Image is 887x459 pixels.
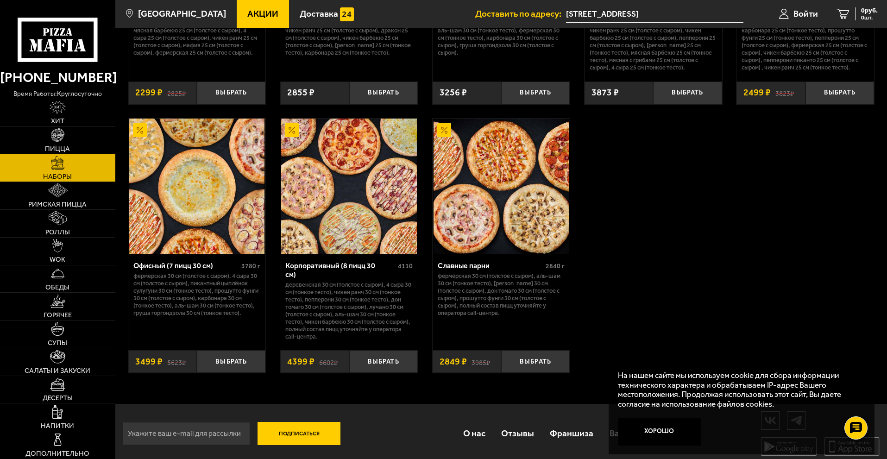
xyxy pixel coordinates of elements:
input: Укажите ваш e-mail для рассылки [123,422,250,445]
input: Ваш адрес доставки [566,6,743,23]
a: АкционныйКорпоративный (8 пицц 30 см) [280,119,418,254]
p: Фермерская 30 см (толстое с сыром), Аль-Шам 30 см (тонкое тесто), [PERSON_NAME] 30 см (толстое с ... [438,272,565,317]
span: 0 шт. [861,15,878,20]
span: 2499 ₽ [743,88,771,97]
span: 0 руб. [861,7,878,14]
span: 2840 г [546,262,565,270]
s: 6602 ₽ [319,357,338,366]
span: Напитки [41,422,74,429]
span: 4110 [398,262,413,270]
p: Чикен Ранч 25 см (толстое с сыром), Чикен Барбекю 25 см (толстое с сыром), Пепперони 25 см (толст... [590,27,717,71]
span: Горячее [44,312,72,319]
span: Обеды [45,284,69,291]
p: На нашем сайте мы используем cookie для сбора информации технического характера и обрабатываем IP... [618,371,860,409]
a: О нас [455,418,493,448]
div: Офисный (7 пицц 30 см) [133,261,239,270]
span: Войти [793,9,818,18]
p: Аль-Шам 30 см (тонкое тесто), Фермерская 30 см (тонкое тесто), Карбонара 30 см (толстое с сыром),... [438,27,565,57]
img: Акционный [437,123,451,137]
span: Супы [48,340,67,346]
span: Десерты [43,395,73,402]
p: Чикен Ранч 25 см (толстое с сыром), Дракон 25 см (толстое с сыром), Чикен Барбекю 25 см (толстое ... [285,27,413,57]
a: АкционныйСлавные парни [433,119,570,254]
s: 2825 ₽ [167,88,186,97]
p: Мясная Барбекю 25 см (толстое с сыром), 4 сыра 25 см (толстое с сыром), Чикен Ранч 25 см (толстое... [133,27,261,57]
a: Отзывы [493,418,542,448]
s: 5623 ₽ [167,357,186,366]
span: WOK [50,256,65,263]
a: Вакансии [602,418,656,448]
span: Наборы [43,173,72,180]
p: Фермерская 30 см (толстое с сыром), 4 сыра 30 см (толстое с сыром), Пикантный цыплёнок сулугуни 3... [133,272,261,317]
span: Доставка [300,9,338,18]
span: 3780 г [241,262,260,270]
span: Акции [247,9,278,18]
s: 3823 ₽ [775,88,794,97]
img: Славные парни [434,119,569,254]
span: Салаты и закуски [25,367,90,374]
span: Римская пицца [28,201,87,208]
button: Хорошо [618,418,701,446]
img: 15daf4d41897b9f0e9f617042186c801.svg [340,7,354,21]
span: Хит [51,118,64,125]
button: Выбрать [501,82,570,104]
div: Корпоративный (8 пицц 30 см) [285,261,396,279]
s: 3985 ₽ [472,357,490,366]
p: Деревенская 30 см (толстое с сыром), 4 сыра 30 см (тонкое тесто), Чикен Ранч 30 см (тонкое тесто)... [285,281,413,340]
a: Франшиза [542,418,601,448]
button: Выбрать [349,82,418,104]
span: Россия, Санкт-Петербург, улица Пестеля, 2 [566,6,743,23]
button: Подписаться [258,422,341,445]
a: АкционныйОфисный (7 пицц 30 см) [128,119,266,254]
img: Корпоративный (8 пицц 30 см) [281,119,416,254]
button: Выбрать [197,82,265,104]
span: [GEOGRAPHIC_DATA] [138,9,226,18]
button: Выбрать [653,82,722,104]
span: 3256 ₽ [440,88,467,97]
img: Офисный (7 пицц 30 см) [129,119,264,254]
button: Выбрать [805,82,874,104]
span: Доставить по адресу: [475,9,566,18]
span: Дополнительно [25,450,89,457]
span: 2855 ₽ [287,88,315,97]
span: 2849 ₽ [440,357,467,366]
span: 2299 ₽ [135,88,163,97]
span: Роллы [45,229,70,236]
button: Выбрать [349,350,418,373]
span: 3499 ₽ [135,357,163,366]
img: Акционный [133,123,147,137]
p: Карбонара 25 см (тонкое тесто), Прошутто Фунги 25 см (тонкое тесто), Пепперони 25 см (толстое с с... [742,27,869,71]
button: Выбрать [501,350,570,373]
span: 3873 ₽ [591,88,619,97]
div: Славные парни [438,261,544,270]
span: Пицца [45,145,70,152]
button: Выбрать [197,350,265,373]
img: Акционный [285,123,299,137]
span: 4399 ₽ [287,357,315,366]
